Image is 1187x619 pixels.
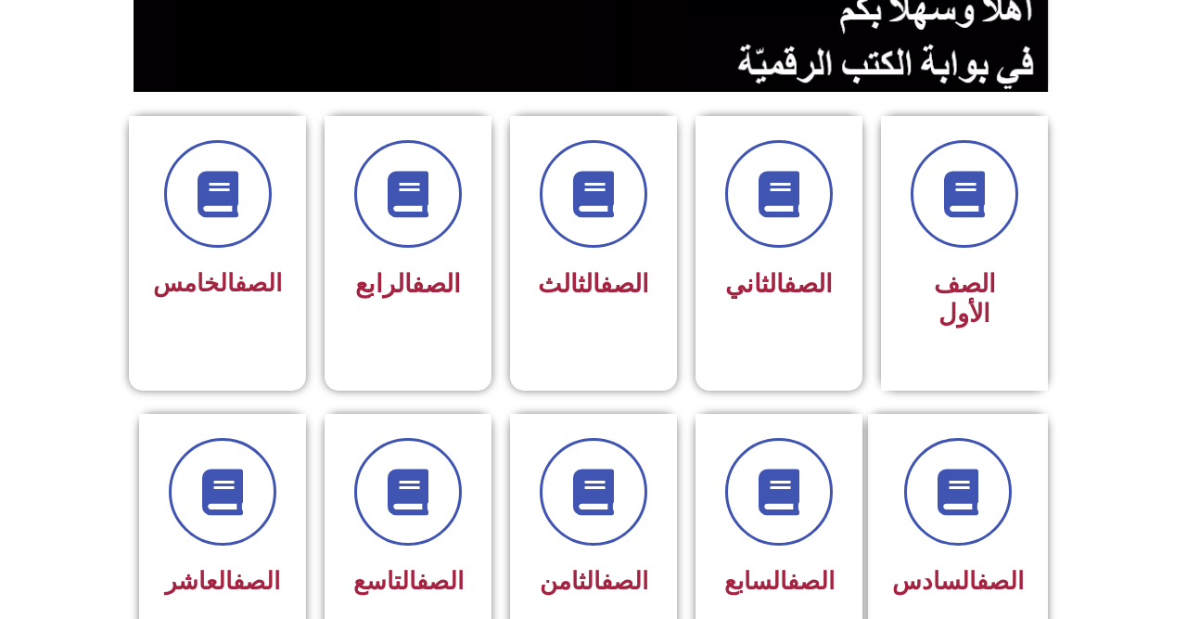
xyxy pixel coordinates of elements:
span: العاشر [165,567,280,595]
a: الصف [600,269,649,299]
span: السادس [892,567,1024,595]
a: الصف [976,567,1024,595]
span: الصف الأول [934,269,996,329]
a: الصف [784,269,833,299]
a: الصف [233,567,280,595]
a: الصف [787,567,835,595]
span: السابع [724,567,835,595]
span: الثامن [540,567,648,595]
a: الصف [601,567,648,595]
a: الصف [235,269,282,297]
span: الثالث [538,269,649,299]
a: الصف [412,269,461,299]
span: الخامس [153,269,282,297]
span: الرابع [355,269,461,299]
span: التاسع [353,567,464,595]
span: الثاني [725,269,833,299]
a: الصف [416,567,464,595]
